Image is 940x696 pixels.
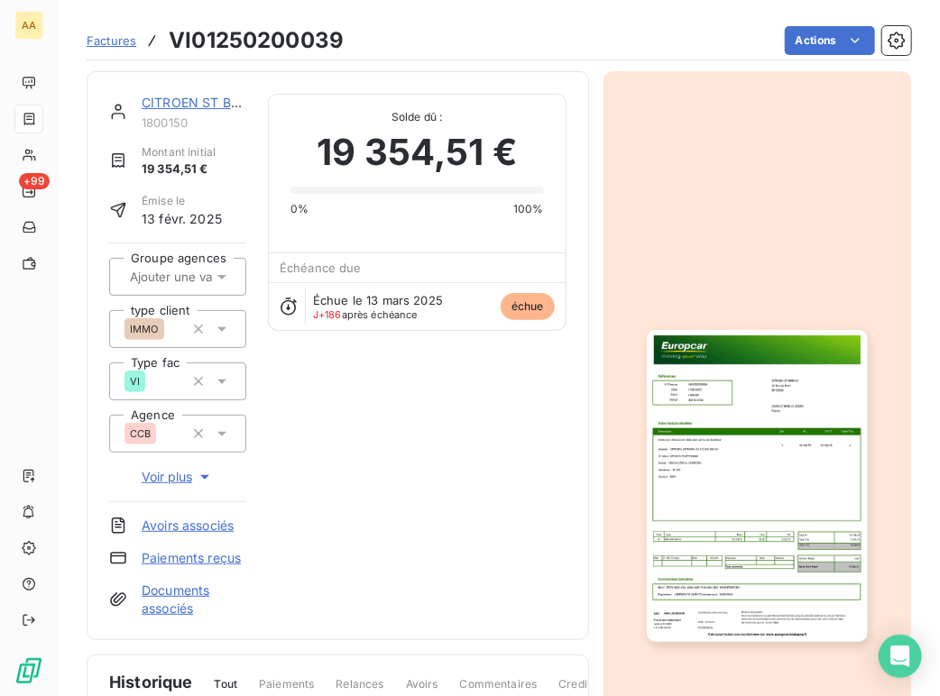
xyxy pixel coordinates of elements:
img: invoice_thumbnail [647,330,868,641]
span: +99 [19,173,50,189]
span: Échue le 13 mars 2025 [313,293,443,307]
span: 1800150 [142,115,246,130]
span: Solde dû : [290,109,544,125]
img: Logo LeanPay [14,656,43,685]
span: Émise le [142,193,222,209]
a: Documents associés [142,582,246,618]
input: Ajouter une valeur [128,269,309,285]
a: Factures [87,32,136,50]
a: CITROEN ST BRIEUC [142,95,269,110]
span: 19 354,51 € [317,125,517,179]
span: IMMO [130,324,159,334]
button: Voir plus [109,467,246,487]
span: après échéance [313,309,418,320]
span: J+186 [313,308,342,321]
span: échue [501,293,555,320]
div: Open Intercom Messenger [879,635,922,678]
span: 0% [290,201,309,217]
span: Voir plus [142,468,214,486]
span: CCB [130,428,151,439]
span: 100% [513,201,544,217]
button: Actions [785,26,875,55]
span: Échéance due [280,261,362,275]
span: Factures [87,33,136,48]
span: 19 354,51 € [142,160,216,179]
span: Historique [109,670,193,694]
a: Avoirs associés [142,517,234,535]
a: Paiements reçus [142,549,241,567]
h3: VI01250200039 [169,24,344,57]
div: AA [14,11,43,40]
span: VI [130,376,140,387]
span: Montant initial [142,144,216,160]
span: 13 févr. 2025 [142,209,222,228]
